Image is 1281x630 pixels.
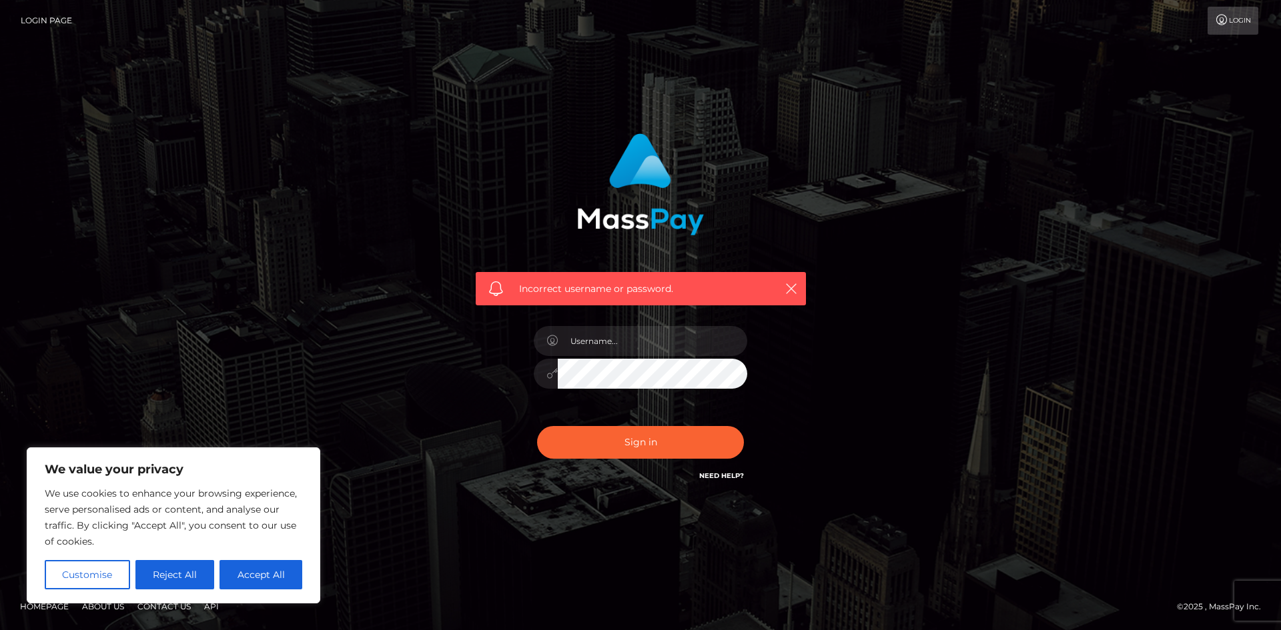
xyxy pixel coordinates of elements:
[45,461,302,477] p: We value your privacy
[519,282,763,296] span: Incorrect username or password.
[220,560,302,589] button: Accept All
[537,426,744,459] button: Sign in
[77,596,129,617] a: About Us
[199,596,224,617] a: API
[21,7,72,35] a: Login Page
[577,133,704,235] img: MassPay Login
[699,471,744,480] a: Need Help?
[27,447,320,603] div: We value your privacy
[558,326,747,356] input: Username...
[45,560,130,589] button: Customise
[1208,7,1258,35] a: Login
[135,560,215,589] button: Reject All
[15,596,74,617] a: Homepage
[45,485,302,549] p: We use cookies to enhance your browsing experience, serve personalised ads or content, and analys...
[1177,599,1271,614] div: © 2025 , MassPay Inc.
[132,596,196,617] a: Contact Us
